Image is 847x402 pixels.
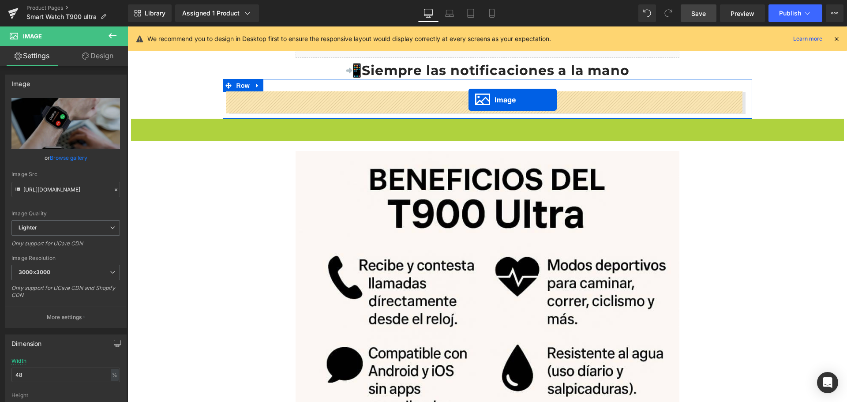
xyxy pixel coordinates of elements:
b: 3000x3000 [19,269,50,275]
span: Library [145,9,165,17]
a: Preview [720,4,765,22]
input: Link [11,182,120,197]
div: Height [11,392,120,398]
input: auto [11,368,120,382]
a: Laptop [439,4,460,22]
span: Preview [731,9,754,18]
button: Redo [660,4,677,22]
div: Image Resolution [11,255,120,261]
span: Publish [779,10,801,17]
div: Only support for UCare CDN [11,240,120,253]
a: Learn more [790,34,826,44]
a: New Library [128,4,172,22]
button: Publish [768,4,822,22]
button: More [826,4,843,22]
a: Design [66,46,130,66]
a: Browse gallery [50,150,87,165]
a: Product Pages [26,4,128,11]
p: More settings [47,313,82,321]
span: Smart Watch T900 ultra [26,13,97,20]
div: Image Src [11,171,120,177]
a: Desktop [418,4,439,22]
div: Dimension [11,335,42,347]
div: Assigned 1 Product [182,9,252,18]
span: Save [691,9,706,18]
div: Width [11,358,26,364]
div: Only support for UCare CDN and Shopify CDN [11,285,120,304]
a: Expand / Collapse [124,53,136,66]
button: More settings [5,307,126,327]
span: Image [23,33,42,40]
div: Open Intercom Messenger [817,372,838,393]
p: We recommend you to design in Desktop first to ensure the responsive layout would display correct... [147,34,551,44]
div: or [11,153,120,162]
div: % [111,369,119,381]
b: Lighter [19,224,37,231]
button: Undo [638,4,656,22]
div: Image Quality [11,210,120,217]
a: Mobile [481,4,502,22]
div: Image [11,75,30,87]
span: Row [107,53,124,66]
a: Tablet [460,4,481,22]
